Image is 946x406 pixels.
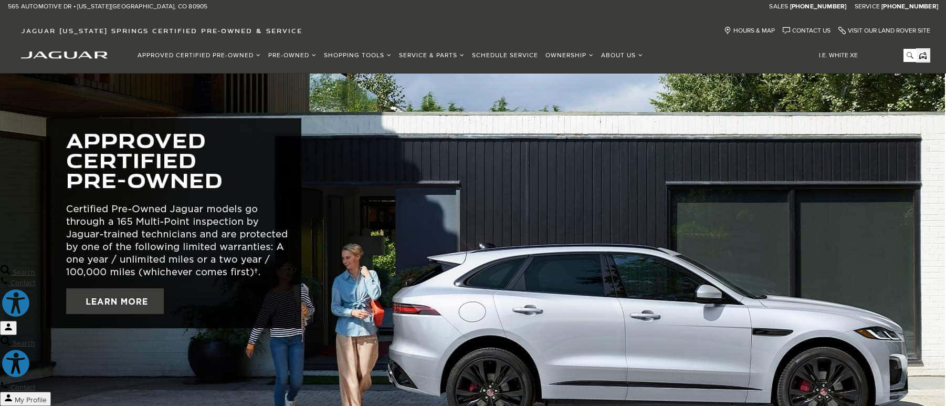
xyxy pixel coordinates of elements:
[21,51,108,59] img: Jaguar
[265,46,320,65] a: Pre-Owned
[134,46,647,65] nav: Main Navigation
[21,27,302,35] span: Jaguar [US_STATE] Springs Certified Pre-Owned & Service
[13,268,35,277] span: Search
[838,27,930,35] a: Visit Our Land Rover Site
[855,3,880,11] span: Service
[8,3,207,11] a: 565 Automotive Dr • [US_STATE][GEOGRAPHIC_DATA], CO 80905
[320,46,395,65] a: Shopping Tools
[10,278,35,287] span: Contact
[881,3,938,11] a: [PHONE_NUMBER]
[597,46,647,65] a: About Us
[811,49,916,62] input: i.e. White XE
[468,46,542,65] a: Schedule Service
[395,46,468,65] a: Service & Parts
[16,27,308,35] a: Jaguar [US_STATE] Springs Certified Pre-Owned & Service
[134,46,265,65] a: Approved Certified Pre-Owned
[10,383,35,392] span: Contact
[783,27,831,35] a: Contact Us
[769,3,788,11] span: Sales
[724,27,775,35] a: Hours & Map
[21,50,108,59] a: jaguar
[13,339,35,348] span: Search
[790,3,847,11] a: [PHONE_NUMBER]
[15,395,47,404] span: My Profile
[542,46,597,65] a: Ownership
